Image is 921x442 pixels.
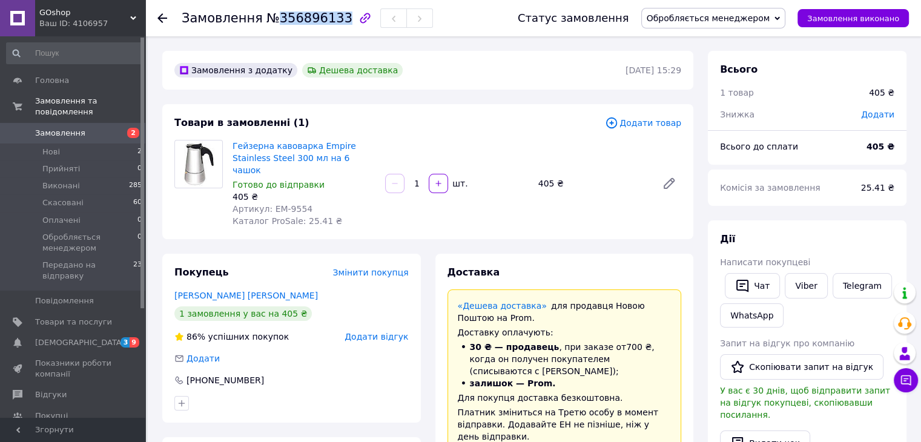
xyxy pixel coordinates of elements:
[470,342,560,352] span: 30 ₴ — продавець
[894,368,918,392] button: Чат з покупцем
[807,14,899,23] span: Замовлення виконано
[35,411,68,421] span: Покупці
[266,11,352,25] span: №356896133
[42,147,60,157] span: Нові
[458,301,547,311] a: «Дешева доставка»
[867,142,894,151] b: 405 ₴
[137,147,142,157] span: 2
[133,260,142,282] span: 23
[458,341,672,377] li: , при заказе от 700 ₴ , когда он получен покупателем (списываются с [PERSON_NAME]);
[6,42,143,64] input: Пошук
[833,273,892,299] a: Telegram
[174,63,297,78] div: Замовлення з додатку
[333,268,409,277] span: Змінити покупця
[785,273,827,299] a: Viber
[797,9,909,27] button: Замовлення виконано
[137,232,142,254] span: 0
[174,291,318,300] a: [PERSON_NAME] [PERSON_NAME]
[720,303,784,328] a: WhatsApp
[187,332,205,341] span: 86%
[137,215,142,226] span: 0
[720,110,754,119] span: Знижка
[35,295,94,306] span: Повідомлення
[129,180,142,191] span: 285
[35,337,125,348] span: [DEMOGRAPHIC_DATA]
[458,392,672,404] div: Для покупця доставка безкоштовна.
[720,142,798,151] span: Всього до сплати
[233,141,356,175] a: Гейзерна кавоварка Empire Stainless Steel 300 мл на 6 чашок
[42,260,133,282] span: Передано на відправку
[42,180,80,191] span: Виконані
[533,175,652,192] div: 405 ₴
[720,257,810,267] span: Написати покупцеві
[35,358,112,380] span: Показники роботи компанії
[180,140,217,188] img: Гейзерна кавоварка Empire Stainless Steel 300 мл на 6 чашок
[35,75,69,86] span: Головна
[174,266,229,278] span: Покупець
[345,332,408,341] span: Додати відгук
[720,88,754,97] span: 1 товар
[861,110,894,119] span: Додати
[39,18,145,29] div: Ваш ID: 4106957
[720,338,854,348] span: Запит на відгук про компанію
[626,65,681,75] time: [DATE] 15:29
[720,386,890,420] span: У вас є 30 днів, щоб відправити запит на відгук покупцеві, скопіювавши посилання.
[449,177,469,190] div: шт.
[233,191,375,203] div: 405 ₴
[130,337,139,348] span: 9
[605,116,681,130] span: Додати товар
[120,337,130,348] span: 3
[233,180,325,190] span: Готово до відправки
[187,354,220,363] span: Додати
[861,183,894,193] span: 25.41 ₴
[174,117,309,128] span: Товари в замовленні (1)
[458,326,672,338] div: Доставку оплачують:
[518,12,629,24] div: Статус замовлення
[720,183,820,193] span: Комісія за замовлення
[174,306,312,321] div: 1 замовлення у вас на 405 ₴
[35,96,145,117] span: Замовлення та повідомлення
[35,317,112,328] span: Товари та послуги
[174,331,289,343] div: успішних покупок
[42,163,80,174] span: Прийняті
[720,64,758,75] span: Всього
[233,204,312,214] span: Артикул: EM-9554
[133,197,142,208] span: 60
[39,7,130,18] span: GOshop
[35,128,85,139] span: Замовлення
[157,12,167,24] div: Повернутися назад
[647,13,770,23] span: Обробляється менеджером
[233,216,342,226] span: Каталог ProSale: 25.41 ₴
[35,389,67,400] span: Відгуки
[458,300,672,324] div: для продавця Новою Поштою на Prom.
[657,171,681,196] a: Редагувати
[869,87,894,99] div: 405 ₴
[302,63,403,78] div: Дешева доставка
[42,232,137,254] span: Обробляється менеджером
[725,273,780,299] button: Чат
[137,163,142,174] span: 0
[42,197,84,208] span: Скасовані
[42,215,81,226] span: Оплачені
[127,128,139,138] span: 2
[720,354,883,380] button: Скопіювати запит на відгук
[447,266,500,278] span: Доставка
[185,374,265,386] div: [PHONE_NUMBER]
[720,233,735,245] span: Дії
[182,11,263,25] span: Замовлення
[470,378,556,388] span: залишок — Prom.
